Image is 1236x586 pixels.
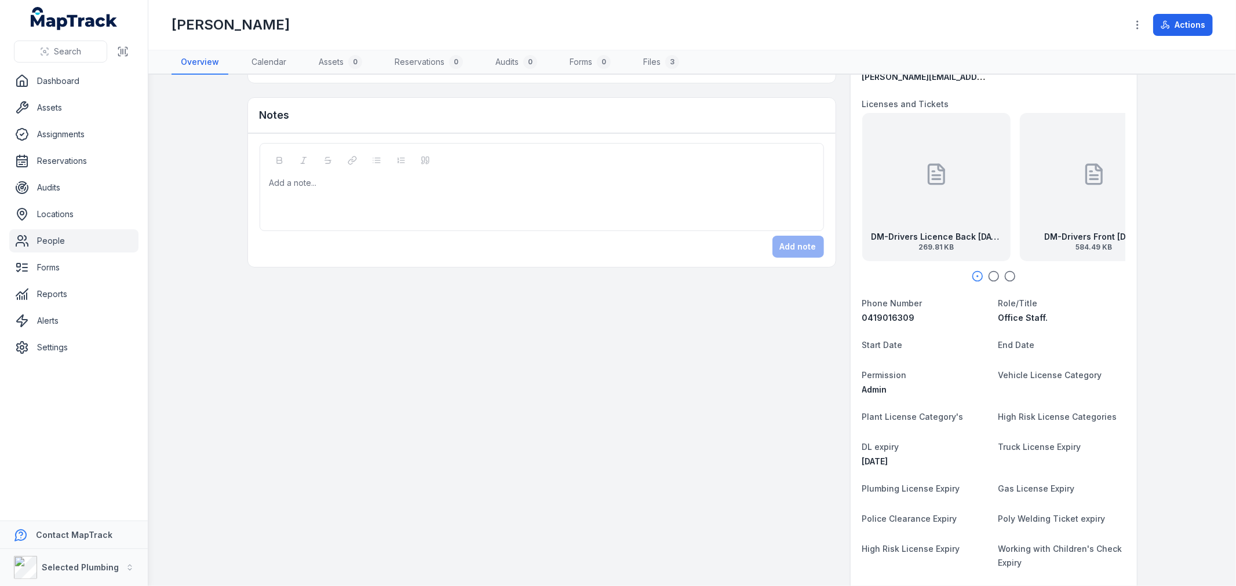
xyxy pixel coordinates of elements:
span: High Risk License Expiry [862,544,960,554]
span: Permission [862,370,907,380]
time: 2/8/2026, 12:00:00 AM [862,456,888,466]
strong: Selected Plumbing [42,562,119,572]
span: Licenses and Tickets [862,99,949,109]
span: Start Date [862,340,903,350]
a: MapTrack [31,7,118,30]
span: Admin [862,384,887,394]
span: Working with Children's Check Expiry [998,544,1122,567]
a: People [9,229,138,252]
a: Forms0 [560,50,620,75]
span: [PERSON_NAME][EMAIL_ADDRESS][DOMAIN_NAME] [862,72,1069,82]
strong: Contact MapTrack [36,530,112,540]
div: 0 [348,55,362,69]
span: Vehicle License Category [998,370,1102,380]
a: Overview [172,50,228,75]
span: End Date [998,340,1035,350]
span: Police Clearance Expiry [862,514,957,523]
button: Actions [1153,14,1213,36]
a: Settings [9,336,138,359]
a: Locations [9,203,138,226]
span: Gas License Expiry [998,484,1075,493]
a: Reports [9,283,138,306]
span: Plant License Category's [862,412,964,422]
a: Reservations0 [385,50,472,75]
a: Calendar [242,50,296,75]
a: Dashboard [9,69,138,93]
a: Audits [9,176,138,199]
div: 0 [523,55,537,69]
button: Search [14,41,107,63]
div: 0 [597,55,611,69]
a: Reservations [9,149,138,173]
span: Office Staff. [998,313,1048,323]
span: Plumbing License Expiry [862,484,960,493]
span: Role/Title [998,298,1038,308]
span: 0419016309 [862,313,915,323]
a: Assets [9,96,138,119]
span: Phone Number [862,298,923,308]
a: Files3 [634,50,688,75]
h3: Notes [260,107,290,123]
span: Truck License Expiry [998,442,1081,452]
span: [DATE] [862,456,888,466]
span: 584.49 KB [1044,243,1143,252]
span: 269.81 KB [872,243,1001,252]
a: Assets0 [309,50,371,75]
strong: DM-Drivers Front [DATE] [1044,231,1143,243]
div: 0 [449,55,463,69]
div: 3 [665,55,679,69]
span: Poly Welding Ticket expiry [998,514,1106,523]
a: Audits0 [486,50,546,75]
h1: [PERSON_NAME] [172,16,290,34]
a: Assignments [9,123,138,146]
a: Forms [9,256,138,279]
span: Search [54,46,81,57]
strong: DM-Drivers Licence Back [DATE] [872,231,1001,243]
a: Alerts [9,309,138,332]
span: DL expiry [862,442,899,452]
span: High Risk License Categories [998,412,1117,422]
